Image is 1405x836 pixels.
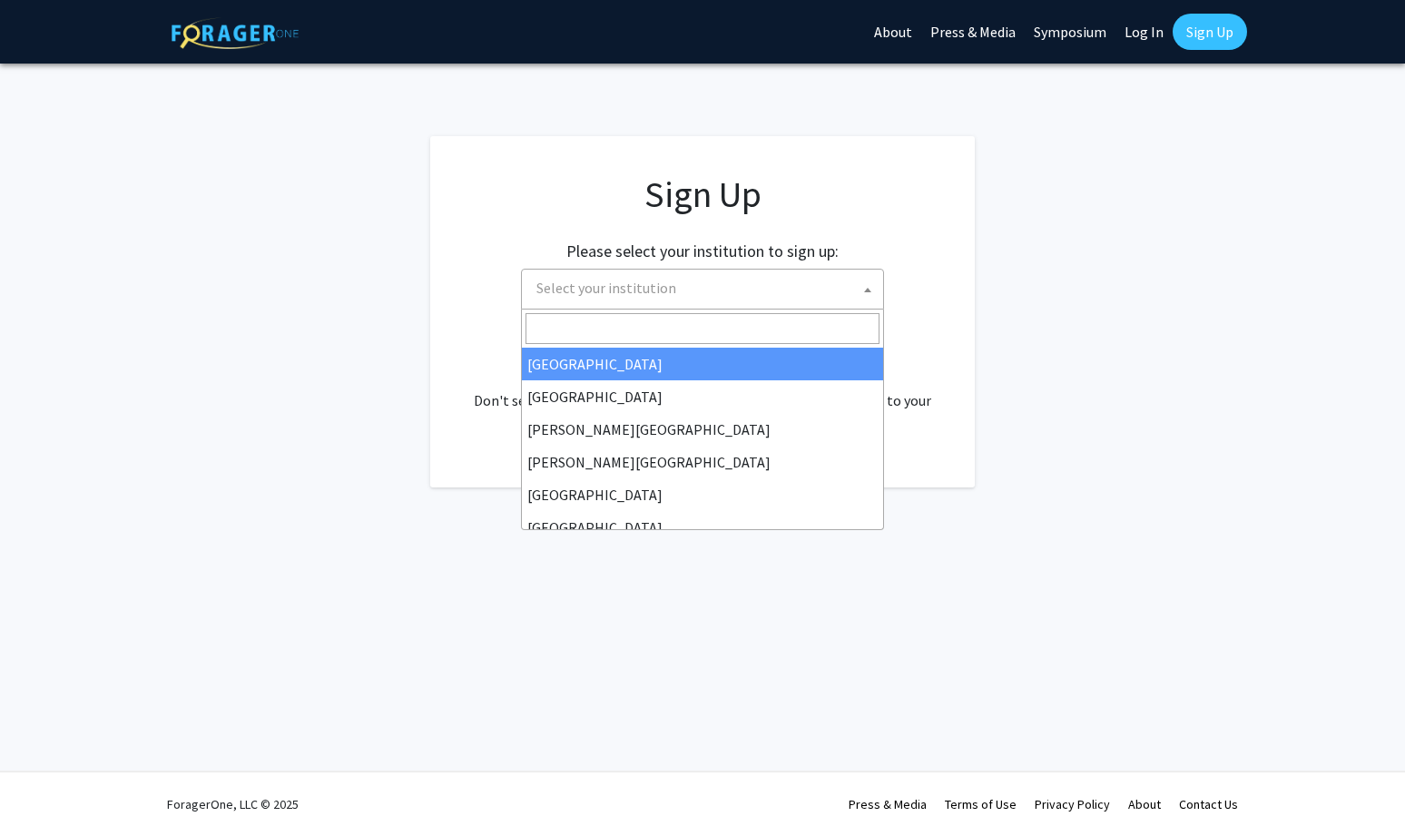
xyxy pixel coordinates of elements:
[522,348,883,380] li: [GEOGRAPHIC_DATA]
[167,772,299,836] div: ForagerOne, LLC © 2025
[529,270,883,307] span: Select your institution
[522,511,883,544] li: [GEOGRAPHIC_DATA]
[526,313,879,344] input: Search
[467,346,938,433] div: Already have an account? . Don't see your institution? about bringing ForagerOne to your institut...
[1035,796,1110,812] a: Privacy Policy
[172,17,299,49] img: ForagerOne Logo
[1128,796,1161,812] a: About
[849,796,927,812] a: Press & Media
[522,413,883,446] li: [PERSON_NAME][GEOGRAPHIC_DATA]
[945,796,1017,812] a: Terms of Use
[536,279,676,297] span: Select your institution
[522,446,883,478] li: [PERSON_NAME][GEOGRAPHIC_DATA]
[1173,14,1247,50] a: Sign Up
[521,269,884,310] span: Select your institution
[522,380,883,413] li: [GEOGRAPHIC_DATA]
[467,172,938,216] h1: Sign Up
[522,478,883,511] li: [GEOGRAPHIC_DATA]
[566,241,839,261] h2: Please select your institution to sign up:
[14,754,77,822] iframe: Chat
[1179,796,1238,812] a: Contact Us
